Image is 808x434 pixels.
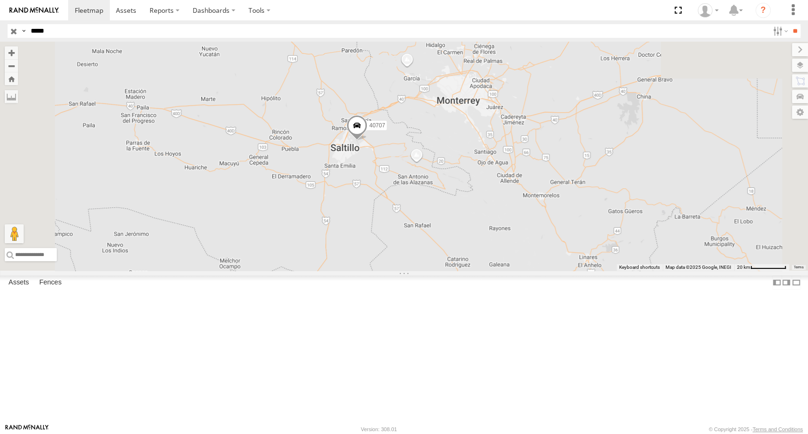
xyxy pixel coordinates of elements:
i: ? [755,3,771,18]
button: Zoom in [5,46,18,59]
label: Measure [5,90,18,103]
a: Terms (opens in new tab) [794,266,804,269]
label: Search Filter Options [769,24,790,38]
label: Hide Summary Table [791,275,801,289]
span: 20 km [737,265,750,270]
div: Juan Oropeza [694,3,722,18]
img: rand-logo.svg [9,7,59,14]
div: Version: 308.01 [361,426,397,432]
div: © Copyright 2025 - [709,426,803,432]
label: Map Settings [792,106,808,119]
button: Zoom Home [5,72,18,85]
button: Map Scale: 20 km per 72 pixels [734,264,789,271]
span: Map data ©2025 Google, INEGI [666,265,731,270]
a: Visit our Website [5,425,49,434]
label: Assets [4,276,34,289]
span: 40707 [369,122,385,129]
label: Search Query [20,24,27,38]
button: Keyboard shortcuts [619,264,660,271]
button: Drag Pegman onto the map to open Street View [5,224,24,243]
label: Dock Summary Table to the Left [772,275,781,289]
button: Zoom out [5,59,18,72]
a: Terms and Conditions [753,426,803,432]
label: Dock Summary Table to the Right [781,275,791,289]
label: Fences [35,276,66,289]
